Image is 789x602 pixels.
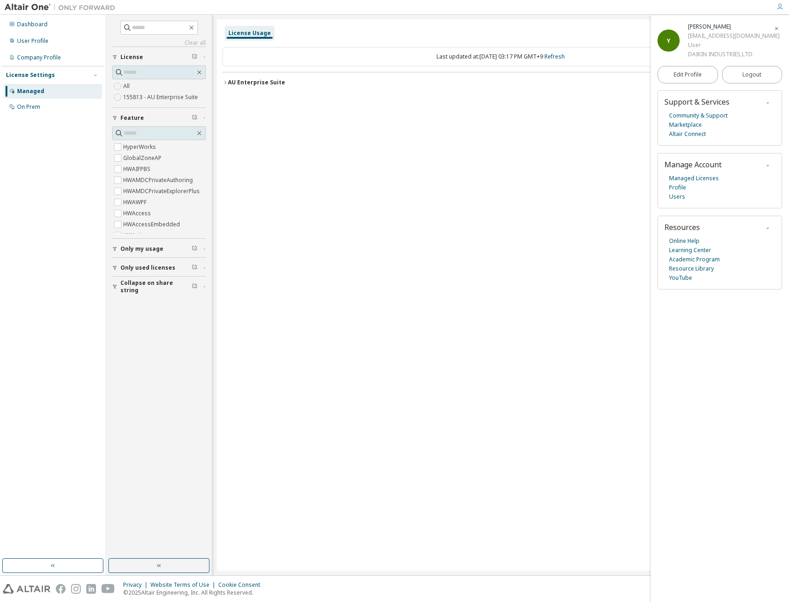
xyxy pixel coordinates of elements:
[17,103,40,111] div: On Prem
[674,71,702,78] span: Edit Profile
[120,245,163,253] span: Only my usage
[657,66,718,83] a: Edit Profile
[112,239,206,259] button: Only my usage
[192,283,197,290] span: Clear filter
[669,264,714,273] a: Resource Library
[112,108,206,128] button: Feature
[664,97,729,107] span: Support & Services
[3,584,50,594] img: altair_logo.svg
[688,31,780,41] div: [EMAIL_ADDRESS][DOMAIN_NAME]
[123,153,163,164] label: GlobalZoneAP
[669,120,702,130] a: Marketplace
[667,37,670,45] span: Y
[192,245,197,253] span: Clear filter
[228,79,285,86] div: AU Enterprise Suite
[120,279,192,294] span: Collapse on share string
[71,584,81,594] img: instagram.svg
[669,246,711,255] a: Learning Center
[669,130,706,139] a: Altair Connect
[123,208,153,219] label: HWAccess
[102,584,115,594] img: youtube.svg
[669,174,719,183] a: Managed Licenses
[123,175,195,186] label: HWAMDCPrivateAuthoring
[544,53,565,60] a: Refresh
[123,219,182,230] label: HWAccessEmbedded
[112,277,206,297] button: Collapse on share string
[669,183,686,192] a: Profile
[17,37,48,45] div: User Profile
[17,54,61,61] div: Company Profile
[669,111,728,120] a: Community & Support
[6,71,55,79] div: License Settings
[123,186,202,197] label: HWAMDCPrivateExplorerPlus
[218,581,266,589] div: Cookie Consent
[120,264,175,271] span: Only used licenses
[742,70,761,79] span: Logout
[669,236,699,246] a: Online Help
[17,21,48,28] div: Dashboard
[123,581,150,589] div: Privacy
[669,273,692,283] a: YouTube
[150,581,218,589] div: Website Terms of Use
[86,584,96,594] img: linkedin.svg
[112,258,206,278] button: Only used licenses
[669,255,720,264] a: Academic Program
[123,92,200,103] label: 155813 - AU Enterprise Suite
[192,264,197,271] span: Clear filter
[112,39,206,47] a: Clear all
[112,47,206,67] button: License
[688,50,780,59] div: DAIKIN INDUSTRIES,LTD
[222,47,779,66] div: Last updated at: [DATE] 03:17 PM GMT+9
[222,72,779,93] button: AU Enterprise SuiteLicense ID: 155813
[123,81,131,92] label: All
[56,584,66,594] img: facebook.svg
[123,589,266,596] p: © 2025 Altair Engineering, Inc. All Rights Reserved.
[123,197,149,208] label: HWAWPF
[664,159,722,170] span: Manage Account
[123,164,152,175] label: HWAIFPBS
[669,192,685,201] a: Users
[192,53,197,61] span: Clear filter
[722,66,783,83] button: Logout
[192,114,197,122] span: Clear filter
[17,88,44,95] div: Managed
[5,3,120,12] img: Altair One
[123,230,155,241] label: HWActivate
[120,114,144,122] span: Feature
[228,30,271,37] div: License Usage
[688,41,780,50] div: User
[688,22,780,31] div: Yuhei TAKATA
[123,142,158,153] label: HyperWorks
[120,53,143,61] span: License
[664,222,700,232] span: Resources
